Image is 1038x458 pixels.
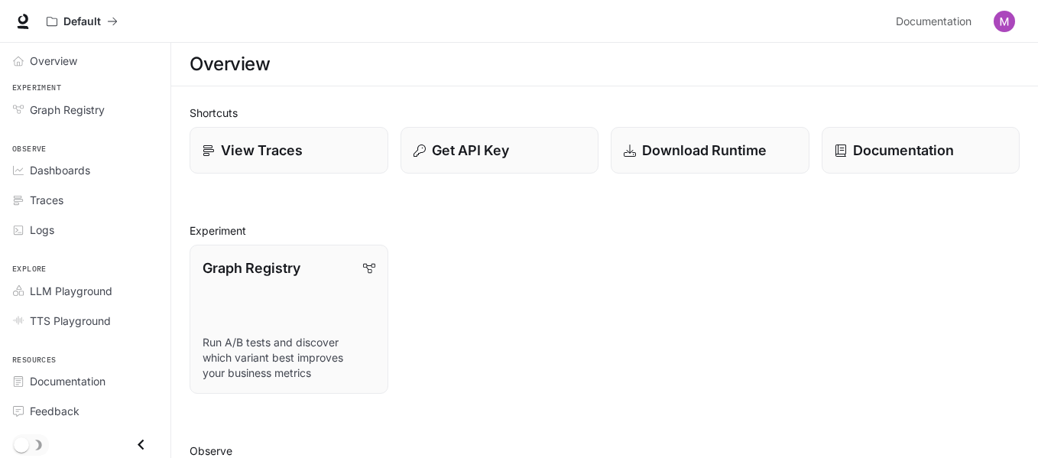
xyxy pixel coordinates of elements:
[896,12,972,31] span: Documentation
[6,157,164,184] a: Dashboards
[190,105,1020,121] h2: Shortcuts
[822,127,1020,174] a: Documentation
[221,140,303,161] p: View Traces
[6,368,164,395] a: Documentation
[6,216,164,243] a: Logs
[30,162,90,178] span: Dashboards
[6,278,164,304] a: LLM Playground
[994,11,1015,32] img: User avatar
[30,102,105,118] span: Graph Registry
[432,140,509,161] p: Get API Key
[401,127,599,174] button: Get API Key
[30,403,79,419] span: Feedback
[6,47,164,74] a: Overview
[190,223,1020,239] h2: Experiment
[6,96,164,123] a: Graph Registry
[642,140,767,161] p: Download Runtime
[6,307,164,334] a: TTS Playground
[190,127,388,174] a: View Traces
[190,49,270,80] h1: Overview
[30,373,105,389] span: Documentation
[14,436,29,453] span: Dark mode toggle
[6,398,164,424] a: Feedback
[611,127,809,174] a: Download Runtime
[6,187,164,213] a: Traces
[890,6,983,37] a: Documentation
[853,140,954,161] p: Documentation
[30,222,54,238] span: Logs
[30,53,77,69] span: Overview
[203,258,300,278] p: Graph Registry
[30,192,63,208] span: Traces
[190,245,388,394] a: Graph RegistryRun A/B tests and discover which variant best improves your business metrics
[30,313,111,329] span: TTS Playground
[63,15,101,28] p: Default
[30,283,112,299] span: LLM Playground
[203,335,375,381] p: Run A/B tests and discover which variant best improves your business metrics
[40,6,125,37] button: All workspaces
[989,6,1020,37] button: User avatar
